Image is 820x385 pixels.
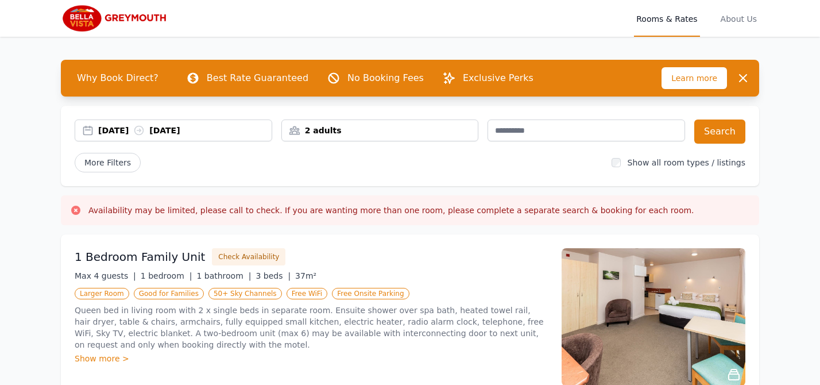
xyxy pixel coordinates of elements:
[75,249,205,265] h3: 1 Bedroom Family Unit
[75,288,129,299] span: Larger Room
[282,125,478,136] div: 2 adults
[98,125,272,136] div: [DATE] [DATE]
[347,71,424,85] p: No Booking Fees
[196,271,251,280] span: 1 bathroom |
[75,153,141,172] span: More Filters
[88,205,694,216] h3: Availability may be limited, please call to check. If you are wanting more than one room, please ...
[694,120,745,144] button: Search
[75,353,548,364] div: Show more >
[463,71,533,85] p: Exclusive Perks
[332,288,409,299] span: Free Onsite Parking
[628,158,745,167] label: Show all room types / listings
[141,271,192,280] span: 1 bedroom |
[61,5,171,32] img: Bella Vista Greymouth
[256,271,291,280] span: 3 beds |
[134,288,204,299] span: Good for Families
[287,288,328,299] span: Free WiFi
[75,305,548,351] p: Queen bed in living room with 2 x single beds in separate room. Ensuite shower over spa bath, hea...
[207,71,308,85] p: Best Rate Guaranteed
[75,271,136,280] span: Max 4 guests |
[68,67,168,90] span: Why Book Direct?
[212,248,285,265] button: Check Availability
[295,271,316,280] span: 37m²
[662,67,727,89] span: Learn more
[208,288,282,299] span: 50+ Sky Channels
